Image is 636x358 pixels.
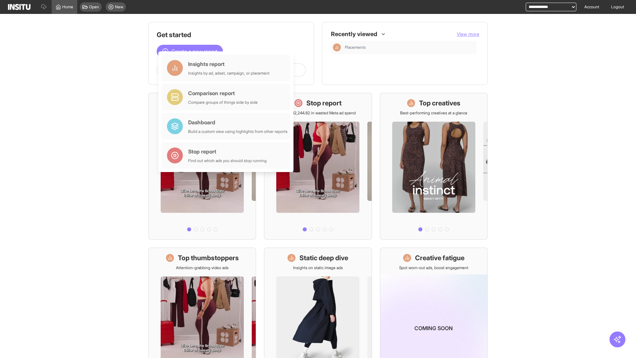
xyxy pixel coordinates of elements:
[188,158,267,163] div: Find out which ads you should stop running
[8,4,30,10] img: Logo
[176,265,229,270] p: Attention-grabbing video ads
[157,45,223,58] button: Create a new report
[380,93,488,240] a: Top creativesBest-performing creatives at a glance
[188,100,258,105] div: Compare groups of things side by side
[188,129,288,134] div: Build a custom view using highlights from other reports
[345,45,474,50] span: Placements
[400,110,467,116] p: Best-performing creatives at a glance
[62,4,73,10] span: Home
[345,45,366,50] span: Placements
[457,31,479,37] button: View more
[264,93,372,240] a: Stop reportSave £32,244.82 in wasted Meta ad spend
[419,98,460,108] h1: Top creatives
[280,110,356,116] p: Save £32,244.82 in wasted Meta ad spend
[171,47,218,55] span: Create a new report
[306,98,342,108] h1: Stop report
[157,30,306,39] h1: Get started
[188,118,288,126] div: Dashboard
[148,93,256,240] a: What's live nowSee all active ads instantly
[115,4,123,10] span: New
[293,265,343,270] p: Insights on static image ads
[188,148,267,155] div: Stop report
[333,43,341,51] div: Insights
[299,253,348,263] h1: Static deep dive
[188,60,270,68] div: Insights report
[178,253,239,263] h1: Top thumbstoppers
[89,4,99,10] span: Open
[188,71,270,76] div: Insights by ad, adset, campaign, or placement
[188,89,258,97] div: Comparison report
